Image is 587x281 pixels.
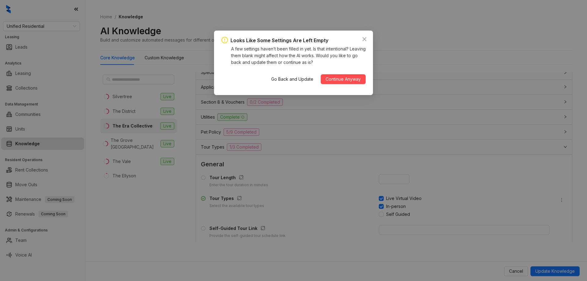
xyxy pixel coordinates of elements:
[362,37,367,42] span: close
[231,37,328,44] div: Looks Like Some Settings Are Left Empty
[266,74,318,84] button: Go Back and Update
[321,74,366,84] button: Continue Anyway
[231,46,366,66] div: A few settings haven’t been filled in yet. Is that intentional? Leaving them blank might affect h...
[360,34,369,44] button: Close
[271,76,313,83] span: Go Back and Update
[326,76,361,83] span: Continue Anyway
